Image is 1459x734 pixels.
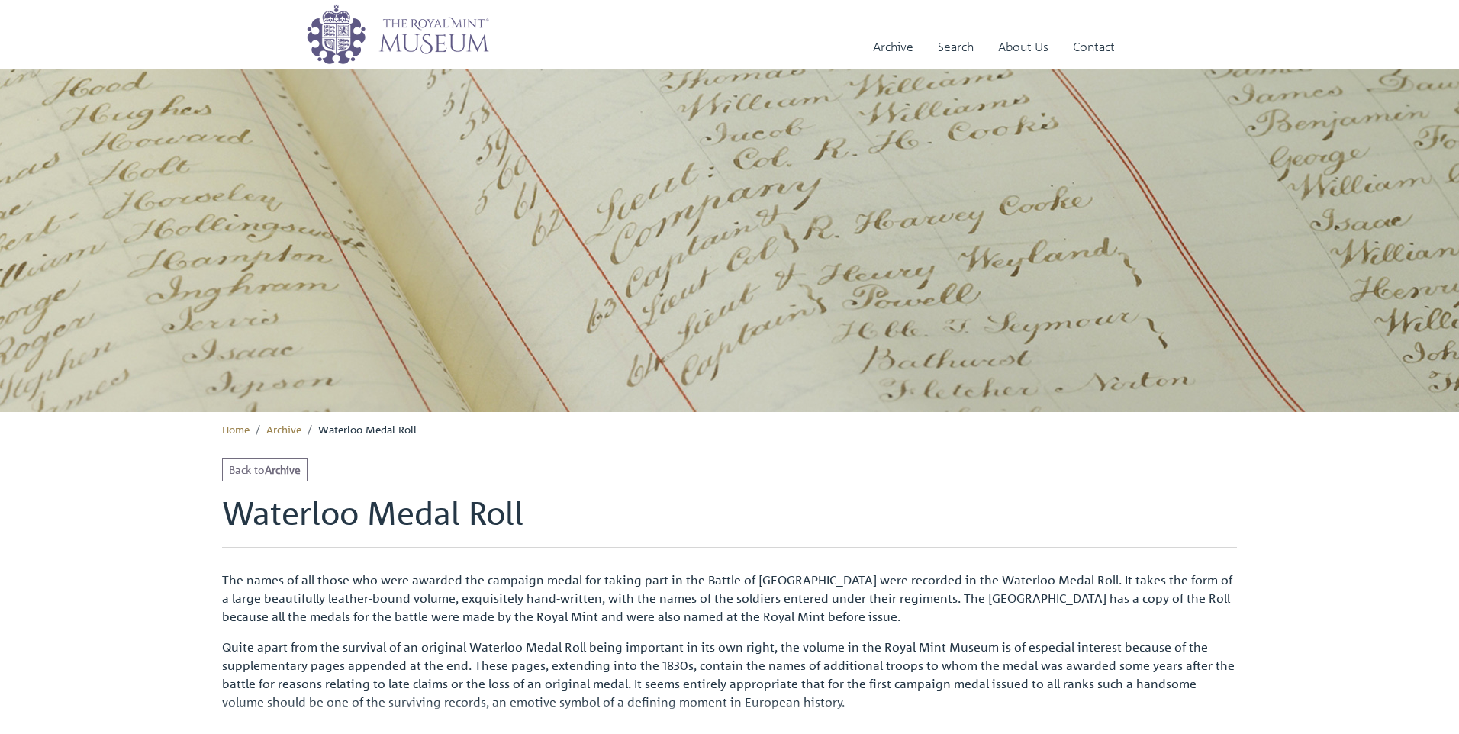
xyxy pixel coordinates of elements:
[222,639,1235,710] span: Quite apart from the survival of an original Waterloo Medal Roll being important in its own right...
[873,25,913,69] a: Archive
[1073,25,1115,69] a: Contact
[998,25,1048,69] a: About Us
[938,25,974,69] a: Search
[306,4,489,65] img: logo_wide.png
[222,494,1237,547] h1: Waterloo Medal Roll
[318,422,417,436] span: Waterloo Medal Roll
[222,422,250,436] a: Home
[266,422,301,436] a: Archive
[222,572,1232,624] span: The names of all those who were awarded the campaign medal for taking part in the Battle of [GEOG...
[265,462,301,476] strong: Archive
[222,458,308,481] a: Back toArchive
